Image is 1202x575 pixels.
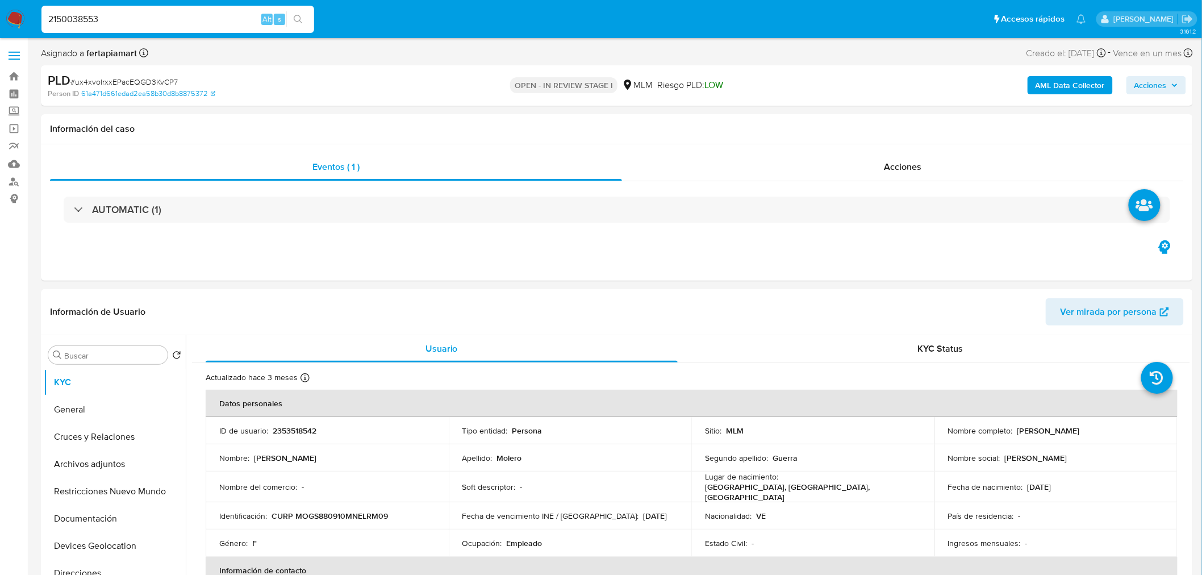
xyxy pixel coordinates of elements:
[705,538,747,548] p: Estado Civil :
[948,482,1023,492] p: Fecha de nacimiento :
[756,511,766,521] p: VE
[704,78,723,91] span: LOW
[705,426,721,436] p: Sitio :
[50,306,145,318] h1: Información de Usuario
[705,453,768,463] p: Segundo apellido :
[50,123,1184,135] h1: Información del caso
[206,372,298,383] p: Actualizado hace 3 meses
[705,482,916,502] p: [GEOGRAPHIC_DATA], [GEOGRAPHIC_DATA], [GEOGRAPHIC_DATA]
[272,511,388,521] p: CURP MOGS880910MNELRM09
[44,451,186,478] button: Archivos adjuntos
[622,79,653,91] div: MLM
[1036,76,1105,94] b: AML Data Collector
[1046,298,1184,326] button: Ver mirada por persona
[48,89,79,99] b: Person ID
[44,369,186,396] button: KYC
[172,351,181,363] button: Volver al orden por defecto
[507,538,542,548] p: Empleado
[219,511,267,521] p: Identificación :
[41,12,314,27] input: Buscar usuario o caso...
[44,396,186,423] button: General
[773,453,798,463] p: Guerra
[44,505,186,532] button: Documentación
[70,76,178,88] span: # ux4xvoIrxxEPacEQGD3KvCP7
[918,342,963,355] span: KYC Status
[1113,14,1178,24] p: fernando.ftapiamartinez@mercadolibre.com.mx
[286,11,310,27] button: search-icon
[462,511,639,521] p: Fecha de vencimiento INE / [GEOGRAPHIC_DATA] :
[726,426,744,436] p: MLM
[1061,298,1157,326] span: Ver mirada por persona
[520,482,523,492] p: -
[1113,47,1182,60] span: Vence en un mes
[81,89,215,99] a: 61a471d661edad2ea58b30d8b8875372
[462,453,493,463] p: Apellido :
[1076,14,1086,24] a: Notificaciones
[278,14,281,24] span: s
[948,426,1013,436] p: Nombre completo :
[948,511,1014,521] p: País de residencia :
[219,482,297,492] p: Nombre del comercio :
[1126,76,1186,94] button: Acciones
[1005,453,1067,463] p: [PERSON_NAME]
[512,426,542,436] p: Persona
[219,426,268,436] p: ID de usuario :
[462,538,502,548] p: Ocupación :
[510,77,617,93] p: OPEN - IN REVIEW STAGE I
[948,538,1021,548] p: Ingresos mensuales :
[705,511,752,521] p: Nacionalidad :
[219,453,249,463] p: Nombre :
[1019,511,1021,521] p: -
[262,14,272,24] span: Alt
[752,538,754,548] p: -
[1182,13,1193,25] a: Salir
[252,538,257,548] p: F
[206,390,1178,417] th: Datos personales
[64,351,163,361] input: Buscar
[1026,45,1106,61] div: Creado el: [DATE]
[948,453,1000,463] p: Nombre social :
[1025,538,1028,548] p: -
[1134,76,1167,94] span: Acciones
[92,203,161,216] h3: AUTOMATIC (1)
[273,426,316,436] p: 2353518542
[64,197,1170,223] div: AUTOMATIC (1)
[657,79,723,91] span: Riesgo PLD:
[84,47,137,60] b: fertapiamart
[705,472,778,482] p: Lugar de nacimiento :
[254,453,316,463] p: [PERSON_NAME]
[44,478,186,505] button: Restricciones Nuevo Mundo
[462,482,516,492] p: Soft descriptor :
[219,538,248,548] p: Género :
[497,453,522,463] p: Molero
[312,160,360,173] span: Eventos ( 1 )
[462,426,508,436] p: Tipo entidad :
[1001,13,1065,25] span: Accesos rápidos
[884,160,921,173] span: Acciones
[53,351,62,360] button: Buscar
[644,511,667,521] p: [DATE]
[41,47,137,60] span: Asignado a
[425,342,458,355] span: Usuario
[1017,426,1080,436] p: [PERSON_NAME]
[1028,482,1051,492] p: [DATE]
[302,482,304,492] p: -
[48,71,70,89] b: PLD
[44,532,186,560] button: Devices Geolocation
[44,423,186,451] button: Cruces y Relaciones
[1108,45,1111,61] span: -
[1028,76,1113,94] button: AML Data Collector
